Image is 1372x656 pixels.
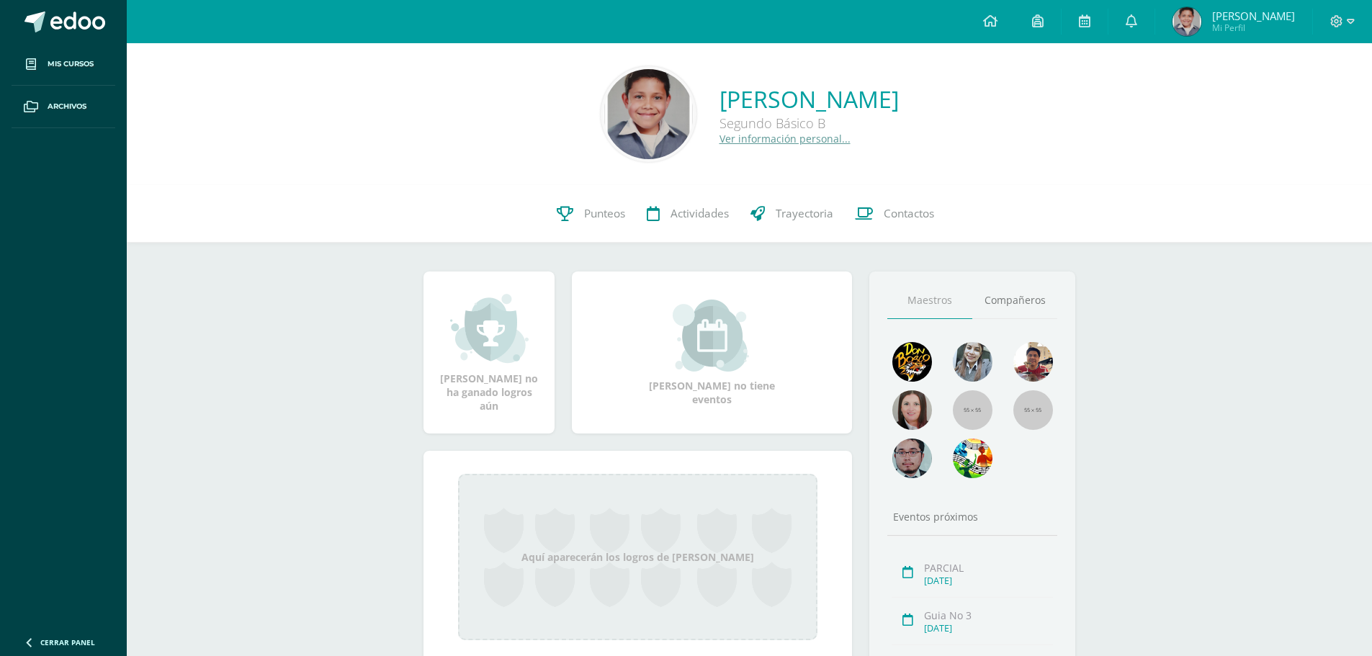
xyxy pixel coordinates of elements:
img: 11152eb22ca3048aebc25a5ecf6973a7.png [1013,342,1053,382]
div: Guia No 3 [924,608,1053,622]
div: [PERSON_NAME] no tiene eventos [640,300,784,406]
span: Punteos [584,206,625,221]
a: Trayectoria [740,185,844,243]
div: Aquí aparecerán los logros de [PERSON_NAME] [458,474,817,640]
img: 29fc2a48271e3f3676cb2cb292ff2552.png [892,342,932,382]
div: PARCIAL [924,561,1053,575]
span: [PERSON_NAME] [1212,9,1295,23]
div: [DATE] [924,622,1053,634]
img: achievement_small.png [450,292,529,364]
span: Mis cursos [48,58,94,70]
span: Trayectoria [776,206,833,221]
div: Eventos próximos [887,510,1057,524]
span: Mi Perfil [1212,22,1295,34]
span: Contactos [884,206,934,221]
img: d0e54f245e8330cebada5b5b95708334.png [892,439,932,478]
a: Punteos [546,185,636,243]
img: 55x55 [1013,390,1053,430]
img: 55x55 [953,390,992,430]
img: c22eef5e15fa7cb0b34353c312762fbd.png [1173,7,1201,36]
img: 45bd7986b8947ad7e5894cbc9b781108.png [953,342,992,382]
div: Segundo Básico B [719,114,899,132]
a: Compañeros [972,282,1057,319]
a: [PERSON_NAME] [719,84,899,114]
span: Archivos [48,101,86,112]
span: Cerrar panel [40,637,95,647]
a: Actividades [636,185,740,243]
a: Mis cursos [12,43,115,86]
a: Archivos [12,86,115,128]
a: Ver información personal... [719,132,851,145]
img: 67c3d6f6ad1c930a517675cdc903f95f.png [892,390,932,430]
div: [DATE] [924,575,1053,587]
img: event_small.png [673,300,751,372]
div: [PERSON_NAME] no ha ganado logros aún [438,292,540,413]
span: Actividades [671,206,729,221]
a: Maestros [887,282,972,319]
img: a43eca2235894a1cc1b3d6ce2f11d98a.png [953,439,992,478]
img: d83ceae33b037d6ba88b478f6b74458b.png [604,69,694,159]
a: Contactos [844,185,945,243]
